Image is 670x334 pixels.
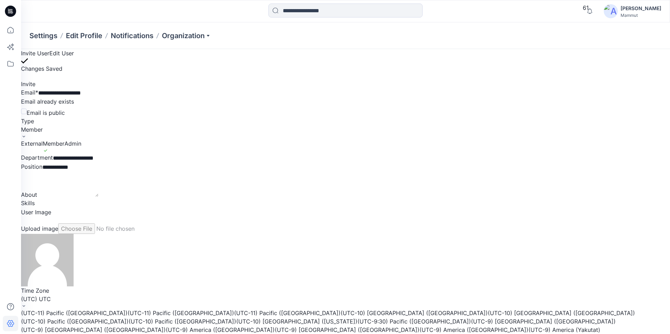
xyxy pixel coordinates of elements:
[488,309,635,316] span: (UTC-10) [GEOGRAPHIC_DATA] ([GEOGRAPHIC_DATA])
[234,309,341,316] span: (UTC-11) Pacific ([GEOGRAPHIC_DATA])
[528,326,600,333] span: (UTC-9) America (Yakutat)
[29,31,57,41] p: Settings
[21,200,35,207] label: Skills
[236,318,357,325] span: (UTC-10) [GEOGRAPHIC_DATA] ([US_STATE])
[21,118,34,125] label: Type
[43,140,64,147] span: Member
[21,209,51,216] label: User Image
[419,326,528,333] span: (UTC-9) America ([GEOGRAPHIC_DATA])
[21,326,166,333] span: (UTC-9) [GEOGRAPHIC_DATA] ([GEOGRAPHIC_DATA])
[21,309,128,316] span: (UTC-11) Pacific ([GEOGRAPHIC_DATA])
[128,309,234,316] span: (UTC-11) Pacific ([GEOGRAPHIC_DATA])
[357,318,471,325] span: (UTC-9:30) Pacific ([GEOGRAPHIC_DATA])
[21,50,49,57] a: Invite User
[64,140,81,147] span: Admin
[21,65,62,72] span: Changes Saved
[166,326,275,333] span: (UTC-9) America ([GEOGRAPHIC_DATA])
[21,98,74,105] span: Email already exists
[275,326,419,333] span: (UTC-9) [GEOGRAPHIC_DATA] ([GEOGRAPHIC_DATA])
[21,191,37,198] label: About
[49,50,74,57] a: Edit User
[21,163,42,170] label: Position
[21,287,49,294] label: Time Zone
[21,234,74,286] img: no-profile.png
[21,295,51,309] button: (UTC) UTC
[21,154,53,161] label: Department
[471,318,616,325] span: (UTC-9) [GEOGRAPHIC_DATA] ([GEOGRAPHIC_DATA])
[129,318,236,325] span: (UTC-10) Pacific ([GEOGRAPHIC_DATA])
[21,89,38,96] label: Email
[604,4,618,18] img: avatar
[58,223,177,234] input: Upload image
[21,216,670,232] label: Upload image
[21,109,65,116] label: Email is public
[341,309,488,316] span: (UTC-10) [GEOGRAPHIC_DATA] ([GEOGRAPHIC_DATA])
[66,31,102,41] a: Edit Profile
[21,318,129,325] span: (UTC-10) Pacific ([GEOGRAPHIC_DATA])
[21,73,35,88] button: Invite
[621,13,661,18] div: Mammut
[21,140,43,147] span: External
[21,109,670,117] div: Email is public
[111,31,153,41] a: Notifications
[21,125,43,139] button: Member
[621,4,661,13] div: [PERSON_NAME]
[583,4,589,11] span: 61
[21,295,51,302] span: (UTC) UTC
[21,126,43,133] span: Member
